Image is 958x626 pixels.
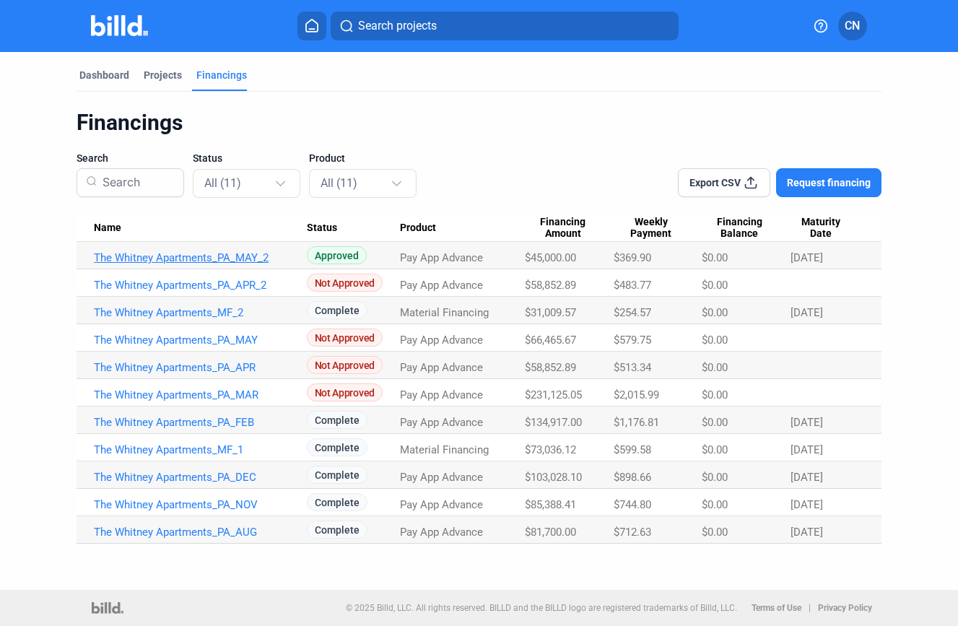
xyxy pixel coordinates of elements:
[702,279,728,292] span: $0.00
[307,383,383,401] span: Not Approved
[791,216,851,240] span: Maturity Date
[525,416,582,429] span: $134,917.00
[400,279,483,292] span: Pay App Advance
[358,17,437,35] span: Search projects
[307,329,383,347] span: Not Approved
[196,68,247,82] div: Financings
[94,334,306,347] a: The Whitney Apartments_PA_MAY
[614,526,651,539] span: $712.63
[702,471,728,484] span: $0.00
[776,168,881,197] button: Request financing
[838,12,867,40] button: CN
[94,306,306,319] a: The Whitney Apartments_MF_2
[702,216,778,240] span: Financing Balance
[702,334,728,347] span: $0.00
[689,175,741,190] span: Export CSV
[791,251,823,264] span: [DATE]
[331,12,679,40] button: Search projects
[614,251,651,264] span: $369.90
[702,498,728,511] span: $0.00
[614,443,651,456] span: $599.58
[614,498,651,511] span: $744.80
[400,498,483,511] span: Pay App Advance
[94,498,306,511] a: The Whitney Apartments_PA_NOV
[845,17,860,35] span: CN
[791,306,823,319] span: [DATE]
[400,388,483,401] span: Pay App Advance
[400,251,483,264] span: Pay App Advance
[77,151,108,165] span: Search
[144,68,182,82] div: Projects
[614,334,651,347] span: $579.75
[77,109,881,136] div: Financings
[92,602,123,614] img: logo
[346,603,737,613] p: © 2025 Billd, LLC. All rights reserved. BILLD and the BILLD logo are registered trademarks of Bil...
[525,334,576,347] span: $66,465.67
[525,471,582,484] span: $103,028.10
[307,274,383,292] span: Not Approved
[791,216,864,240] div: Maturity Date
[702,306,728,319] span: $0.00
[307,246,367,264] span: Approved
[525,361,576,374] span: $58,852.89
[400,416,483,429] span: Pay App Advance
[307,222,400,235] div: Status
[307,521,367,539] span: Complete
[791,443,823,456] span: [DATE]
[94,416,306,429] a: The Whitney Apartments_PA_FEB
[702,416,728,429] span: $0.00
[614,216,689,240] span: Weekly Payment
[791,498,823,511] span: [DATE]
[614,361,651,374] span: $513.34
[400,443,489,456] span: Material Financing
[525,279,576,292] span: $58,852.89
[525,216,614,240] div: Financing Amount
[94,251,306,264] a: The Whitney Apartments_PA_MAY_2
[525,443,576,456] span: $73,036.12
[787,175,871,190] span: Request financing
[307,493,367,511] span: Complete
[91,15,148,36] img: Billd Company Logo
[678,168,770,197] button: Export CSV
[94,443,306,456] a: The Whitney Apartments_MF_1
[307,466,367,484] span: Complete
[321,176,357,190] mat-select-trigger: All (11)
[702,251,728,264] span: $0.00
[79,68,129,82] div: Dashboard
[525,306,576,319] span: $31,009.57
[614,416,659,429] span: $1,176.81
[309,151,345,165] span: Product
[307,222,337,235] span: Status
[94,471,306,484] a: The Whitney Apartments_PA_DEC
[791,416,823,429] span: [DATE]
[525,388,582,401] span: $231,125.05
[204,176,241,190] mat-select-trigger: All (11)
[97,164,175,201] input: Search
[791,526,823,539] span: [DATE]
[400,471,483,484] span: Pay App Advance
[400,361,483,374] span: Pay App Advance
[614,279,651,292] span: $483.77
[94,279,306,292] a: The Whitney Apartments_PA_APR_2
[525,216,601,240] span: Financing Amount
[307,301,367,319] span: Complete
[752,603,801,613] b: Terms of Use
[809,603,811,613] p: |
[400,306,489,319] span: Material Financing
[702,361,728,374] span: $0.00
[400,222,526,235] div: Product
[614,471,651,484] span: $898.66
[94,222,121,235] span: Name
[307,411,367,429] span: Complete
[525,251,576,264] span: $45,000.00
[400,526,483,539] span: Pay App Advance
[525,498,576,511] span: $85,388.41
[702,216,791,240] div: Financing Balance
[614,306,651,319] span: $254.57
[94,361,306,374] a: The Whitney Apartments_PA_APR
[94,388,306,401] a: The Whitney Apartments_PA_MAR
[791,471,823,484] span: [DATE]
[400,222,436,235] span: Product
[193,151,222,165] span: Status
[400,334,483,347] span: Pay App Advance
